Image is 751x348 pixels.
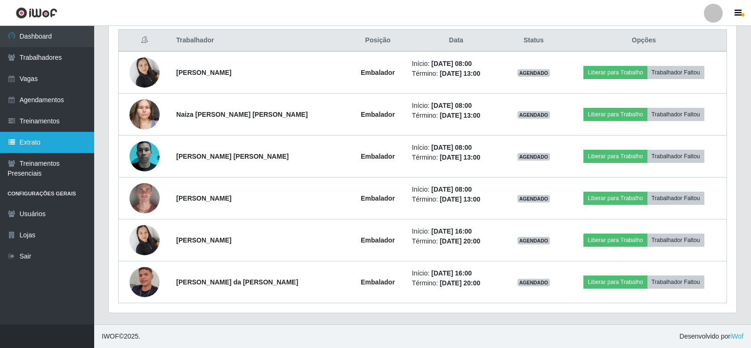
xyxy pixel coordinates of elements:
[102,332,119,340] span: IWOF
[517,153,550,161] span: AGENDADO
[730,332,743,340] a: iWof
[129,167,160,229] img: 1750082443540.jpeg
[129,220,160,260] img: 1722007663957.jpeg
[412,278,501,288] li: Término:
[431,60,472,67] time: [DATE] 08:00
[170,30,349,52] th: Trabalhador
[561,30,727,52] th: Opções
[176,236,231,244] strong: [PERSON_NAME]
[431,186,472,193] time: [DATE] 08:00
[129,52,160,92] img: 1722007663957.jpeg
[440,195,480,203] time: [DATE] 13:00
[412,227,501,236] li: Início:
[349,30,406,52] th: Posição
[412,268,501,278] li: Início:
[647,192,704,205] button: Trabalhador Faltou
[583,150,647,163] button: Liberar para Trabalho
[583,66,647,79] button: Liberar para Trabalho
[431,144,472,151] time: [DATE] 08:00
[647,275,704,289] button: Trabalhador Faltou
[679,332,743,341] span: Desenvolvido por
[440,154,480,161] time: [DATE] 13:00
[129,255,160,309] img: 1718585107939.jpeg
[517,195,550,202] span: AGENDADO
[176,194,231,202] strong: [PERSON_NAME]
[647,108,704,121] button: Trabalhador Faltou
[102,332,140,341] span: © 2025 .
[583,192,647,205] button: Liberar para Trabalho
[412,185,501,194] li: Início:
[440,237,480,245] time: [DATE] 20:00
[517,111,550,119] span: AGENDADO
[412,194,501,204] li: Término:
[517,279,550,286] span: AGENDADO
[440,70,480,77] time: [DATE] 13:00
[583,108,647,121] button: Liberar para Trabalho
[16,7,57,19] img: CoreUI Logo
[361,194,395,202] strong: Embalador
[412,101,501,111] li: Início:
[412,143,501,153] li: Início:
[647,234,704,247] button: Trabalhador Faltou
[440,279,480,287] time: [DATE] 20:00
[176,153,289,160] strong: [PERSON_NAME] [PERSON_NAME]
[583,234,647,247] button: Liberar para Trabalho
[412,59,501,69] li: Início:
[361,153,395,160] strong: Embalador
[431,227,472,235] time: [DATE] 16:00
[361,278,395,286] strong: Embalador
[412,236,501,246] li: Término:
[412,111,501,121] li: Término:
[176,111,307,118] strong: Naiza [PERSON_NAME] [PERSON_NAME]
[361,111,395,118] strong: Embalador
[431,269,472,277] time: [DATE] 16:00
[361,236,395,244] strong: Embalador
[647,66,704,79] button: Trabalhador Faltou
[440,112,480,119] time: [DATE] 13:00
[431,102,472,109] time: [DATE] 08:00
[517,69,550,77] span: AGENDADO
[176,278,298,286] strong: [PERSON_NAME] da [PERSON_NAME]
[406,30,506,52] th: Data
[647,150,704,163] button: Trabalhador Faltou
[412,69,501,79] li: Término:
[176,69,231,76] strong: [PERSON_NAME]
[361,69,395,76] strong: Embalador
[506,30,561,52] th: Status
[412,153,501,162] li: Término:
[129,94,160,134] img: 1740081257605.jpeg
[517,237,550,244] span: AGENDADO
[583,275,647,289] button: Liberar para Trabalho
[129,123,160,190] img: 1747390196985.jpeg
